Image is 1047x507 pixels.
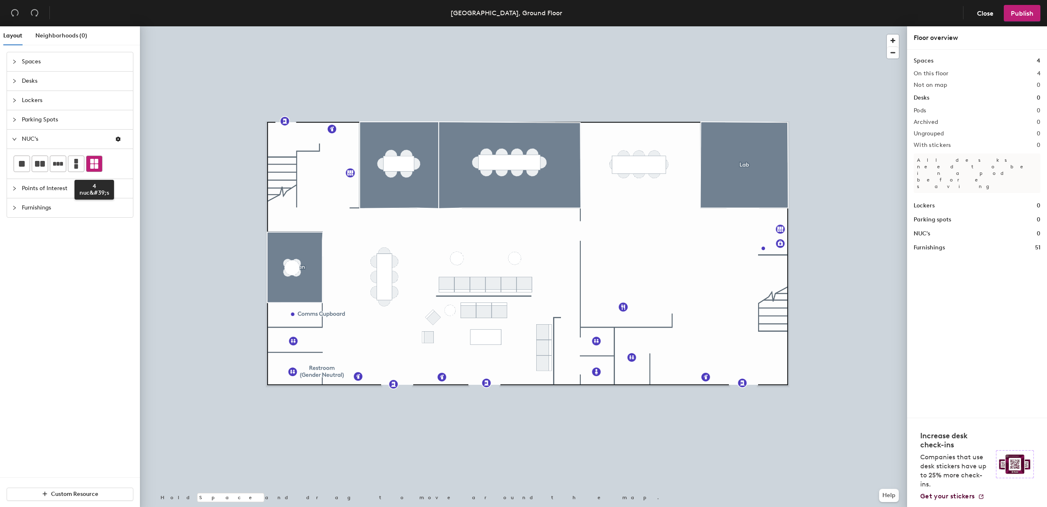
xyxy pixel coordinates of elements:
[920,431,991,449] h4: Increase desk check-ins
[914,201,935,210] h1: Lockers
[920,492,975,500] span: Get your stickers
[7,488,133,501] button: Custom Resource
[1037,56,1040,65] h1: 4
[920,492,984,500] a: Get your stickers
[12,137,17,142] span: expanded
[22,179,128,198] span: Points of Interest
[86,156,102,172] button: 4 nuc&#39;s
[914,56,933,65] h1: Spaces
[1004,5,1040,21] button: Publish
[914,229,930,238] h1: NUC's
[22,130,108,149] span: NUC's
[970,5,1000,21] button: Close
[1037,107,1040,114] h2: 0
[1035,243,1040,252] h1: 51
[12,205,17,210] span: collapsed
[12,98,17,103] span: collapsed
[1037,70,1040,77] h2: 4
[22,198,128,217] span: Furnishings
[879,489,899,502] button: Help
[914,142,951,149] h2: With stickers
[22,91,128,110] span: Lockers
[1011,9,1033,17] span: Publish
[1037,215,1040,224] h1: 0
[12,79,17,84] span: collapsed
[22,72,128,91] span: Desks
[1037,119,1040,126] h2: 0
[914,119,938,126] h2: Archived
[7,5,23,21] button: Undo (⌘ + Z)
[914,243,945,252] h1: Furnishings
[26,5,43,21] button: Redo (⌘ + ⇧ + Z)
[977,9,993,17] span: Close
[914,130,944,137] h2: Ungrouped
[914,82,947,88] h2: Not on map
[914,93,929,102] h1: Desks
[1037,142,1040,149] h2: 0
[920,453,991,489] p: Companies that use desk stickers have up to 25% more check-ins.
[12,59,17,64] span: collapsed
[12,117,17,122] span: collapsed
[1037,201,1040,210] h1: 0
[1037,130,1040,137] h2: 0
[51,491,98,498] span: Custom Resource
[12,186,17,191] span: collapsed
[1037,93,1040,102] h1: 0
[914,33,1040,43] div: Floor overview
[914,215,951,224] h1: Parking spots
[451,8,562,18] div: [GEOGRAPHIC_DATA], Ground Floor
[1037,82,1040,88] h2: 0
[1037,229,1040,238] h1: 0
[914,107,926,114] h2: Pods
[35,32,87,39] span: Neighborhoods (0)
[3,32,22,39] span: Layout
[996,450,1034,478] img: Sticker logo
[22,52,128,71] span: Spaces
[914,153,1040,193] p: All desks need to be in a pod before saving
[22,110,128,129] span: Parking Spots
[914,70,949,77] h2: On this floor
